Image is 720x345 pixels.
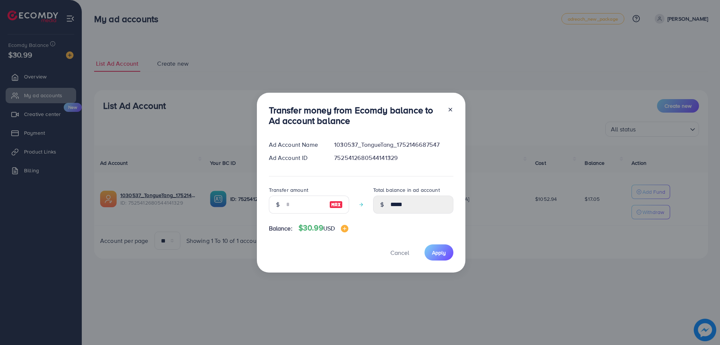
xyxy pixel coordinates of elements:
[323,224,335,232] span: USD
[298,223,348,233] h4: $30.99
[269,224,292,233] span: Balance:
[328,154,459,162] div: 7525412680544141329
[263,154,328,162] div: Ad Account ID
[269,105,441,127] h3: Transfer money from Ecomdy balance to Ad account balance
[432,249,446,256] span: Apply
[424,244,453,261] button: Apply
[390,249,409,257] span: Cancel
[328,140,459,149] div: 1030537_TongueTang_1752146687547
[373,186,440,194] label: Total balance in ad account
[341,225,348,232] img: image
[329,200,343,209] img: image
[381,244,418,261] button: Cancel
[263,140,328,149] div: Ad Account Name
[269,186,308,194] label: Transfer amount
